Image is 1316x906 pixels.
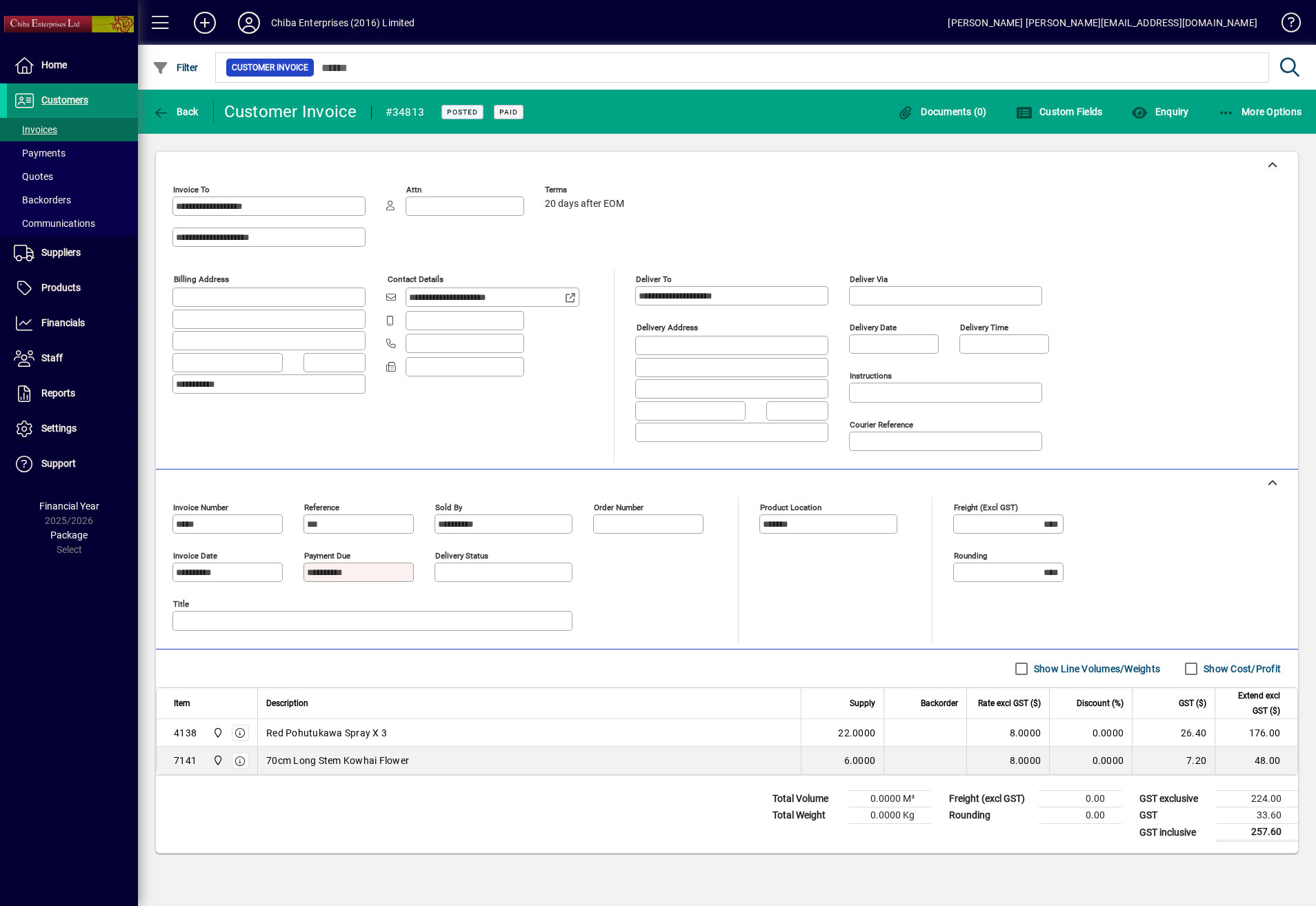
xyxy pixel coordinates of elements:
td: 257.60 [1215,824,1298,841]
app-page-header-button: Back [138,99,214,124]
td: 0.0000 Kg [848,807,931,824]
td: 0.0000 [1049,747,1132,774]
td: 0.00 [1039,807,1121,824]
button: Profile [227,10,271,35]
span: 20 days after EOM [545,199,624,210]
mat-label: Reference [304,503,339,512]
button: Back [149,99,202,124]
span: Customer Invoice [232,61,308,74]
mat-label: Deliver via [850,274,888,284]
span: Support [41,458,76,469]
td: 0.0000 M³ [848,791,931,807]
div: Chiba Enterprises (2016) Limited [271,12,415,34]
span: Terms [545,185,628,194]
td: GST exclusive [1133,791,1215,807]
label: Show Line Volumes/Weights [1031,662,1160,676]
button: Custom Fields [1013,99,1106,124]
a: Home [7,48,138,83]
span: Central [209,725,225,741]
div: 8.0000 [975,754,1041,767]
td: 48.00 [1215,747,1297,774]
a: Staff [7,341,138,376]
div: 4138 [174,726,197,740]
mat-label: Rounding [954,551,987,561]
mat-label: Payment due [304,551,350,561]
span: Item [174,696,190,711]
a: Backorders [7,188,138,212]
td: Freight (excl GST) [942,791,1039,807]
span: Backorders [14,194,71,205]
button: Filter [149,55,202,80]
span: Package [50,530,88,541]
mat-label: Instructions [850,371,892,381]
span: Customers [41,94,88,105]
span: Suppliers [41,247,81,258]
span: 70cm Long Stem Kowhai Flower [266,754,409,767]
a: Support [7,447,138,481]
mat-label: Invoice date [173,551,217,561]
td: Total Weight [766,807,848,824]
span: Red Pohutukawa Spray X 3 [266,726,387,740]
span: Supply [850,696,875,711]
span: Backorder [921,696,958,711]
td: 176.00 [1215,719,1297,747]
mat-label: Delivery time [960,323,1008,332]
button: Add [183,10,227,35]
span: Discount (%) [1077,696,1124,711]
mat-label: Invoice number [173,503,228,512]
td: Total Volume [766,791,848,807]
button: Enquiry [1128,99,1192,124]
div: 8.0000 [975,726,1041,740]
td: 0.0000 [1049,719,1132,747]
button: More Options [1215,99,1306,124]
mat-label: Attn [406,185,421,194]
td: GST [1133,807,1215,824]
mat-label: Product location [760,503,821,512]
mat-label: Deliver To [636,274,672,284]
span: Description [266,696,308,711]
span: More Options [1218,106,1302,117]
mat-label: Title [173,599,189,609]
td: 7.20 [1132,747,1215,774]
a: Suppliers [7,236,138,270]
div: 7141 [174,754,197,767]
td: Rounding [942,807,1039,824]
td: 33.60 [1215,807,1298,824]
button: Documents (0) [894,99,990,124]
mat-label: Invoice To [173,185,210,194]
mat-label: Freight (excl GST) [954,503,1018,512]
a: Financials [7,306,138,341]
span: Extend excl GST ($) [1224,688,1280,718]
a: Quotes [7,165,138,188]
label: Show Cost/Profit [1201,662,1281,676]
a: Products [7,271,138,305]
mat-label: Delivery date [850,323,897,332]
td: 0.00 [1039,791,1121,807]
div: #34813 [386,101,425,123]
a: Invoices [7,118,138,141]
mat-label: Sold by [435,503,462,512]
span: Central [209,753,225,768]
span: 22.0000 [838,726,875,740]
span: Communications [14,218,95,229]
mat-label: Courier Reference [850,420,913,430]
td: 224.00 [1215,791,1298,807]
span: Custom Fields [1016,106,1103,117]
span: GST ($) [1179,696,1206,711]
div: [PERSON_NAME] [PERSON_NAME][EMAIL_ADDRESS][DOMAIN_NAME] [948,12,1257,34]
span: Reports [41,387,75,399]
span: Posted [447,108,478,117]
span: Financials [41,317,85,328]
a: Payments [7,141,138,165]
mat-label: Delivery status [435,551,488,561]
span: Staff [41,352,63,363]
span: Financial Year [39,501,99,512]
span: Home [41,59,67,70]
span: Rate excl GST ($) [978,696,1041,711]
span: Settings [41,423,77,434]
a: Knowledge Base [1271,3,1299,48]
div: Customer Invoice [224,101,357,123]
span: Paid [499,108,518,117]
span: 6.0000 [844,754,876,767]
span: Invoices [14,124,57,135]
